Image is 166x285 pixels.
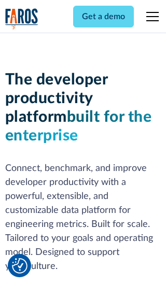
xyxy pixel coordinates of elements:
[5,70,161,145] h1: The developer productivity platform
[5,162,161,274] p: Connect, benchmark, and improve developer productivity with a powerful, extensible, and customiza...
[140,4,161,29] div: menu
[73,6,134,27] a: Get a demo
[12,258,27,274] button: Cookie Settings
[5,8,38,30] a: home
[5,109,152,144] span: built for the enterprise
[5,8,38,30] img: Logo of the analytics and reporting company Faros.
[12,258,27,274] img: Revisit consent button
